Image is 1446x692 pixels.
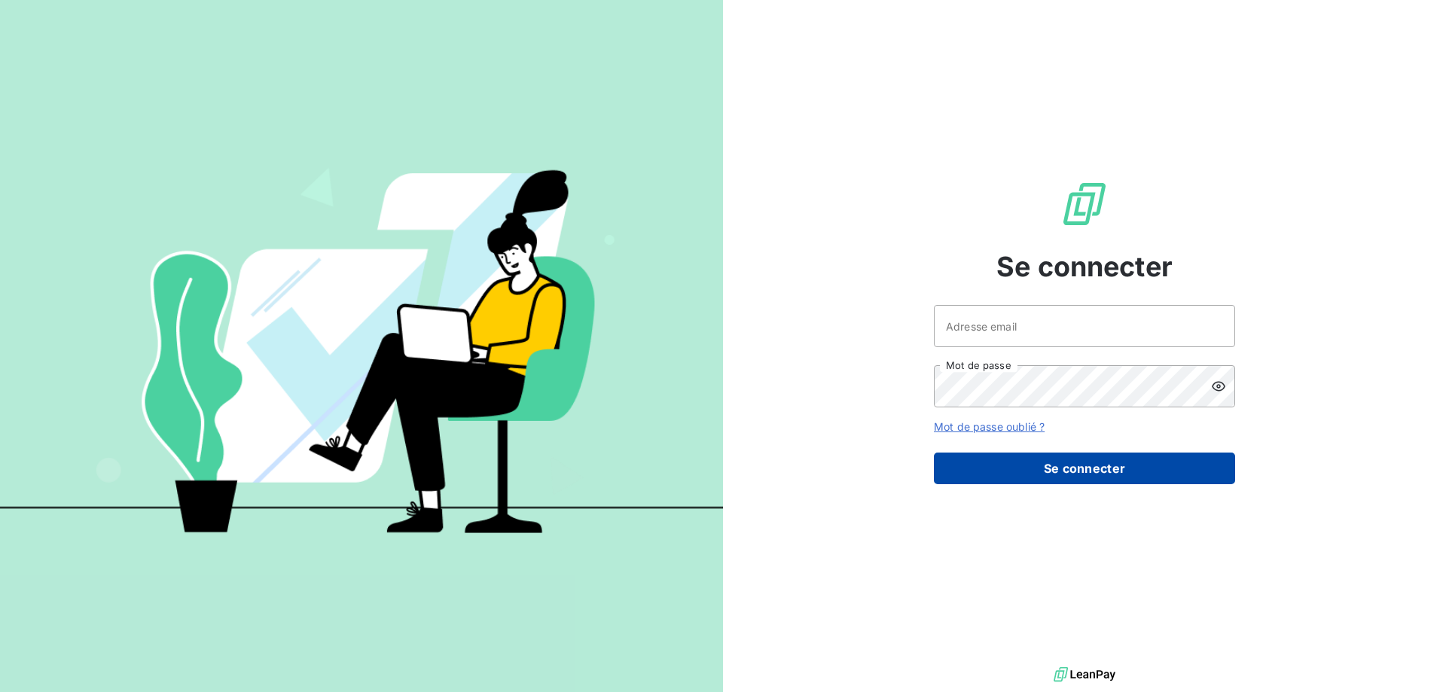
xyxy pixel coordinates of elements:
[934,305,1235,347] input: placeholder
[996,246,1173,287] span: Se connecter
[1060,180,1109,228] img: Logo LeanPay
[934,453,1235,484] button: Se connecter
[934,420,1045,433] a: Mot de passe oublié ?
[1054,663,1115,686] img: logo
